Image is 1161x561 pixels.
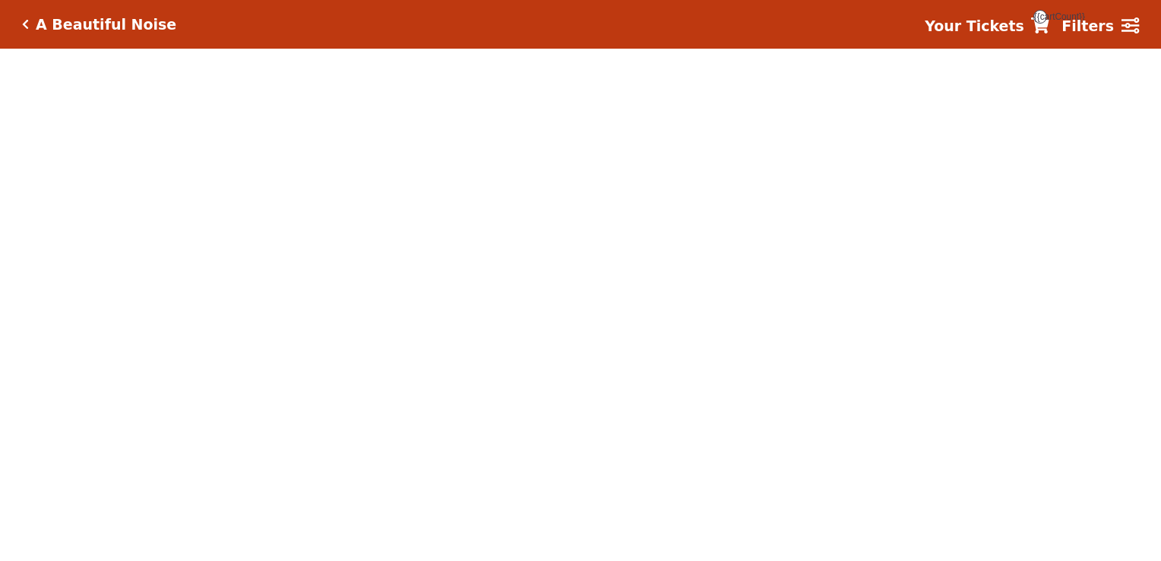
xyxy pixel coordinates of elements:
h5: A Beautiful Noise [36,16,176,33]
a: Filters [1061,15,1139,37]
strong: Filters [1061,17,1114,34]
a: Your Tickets {{cartCount}} [925,15,1049,37]
span: {{cartCount}} [1033,10,1047,24]
strong: Your Tickets [925,17,1024,34]
a: Click here to go back to filters [22,19,29,30]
